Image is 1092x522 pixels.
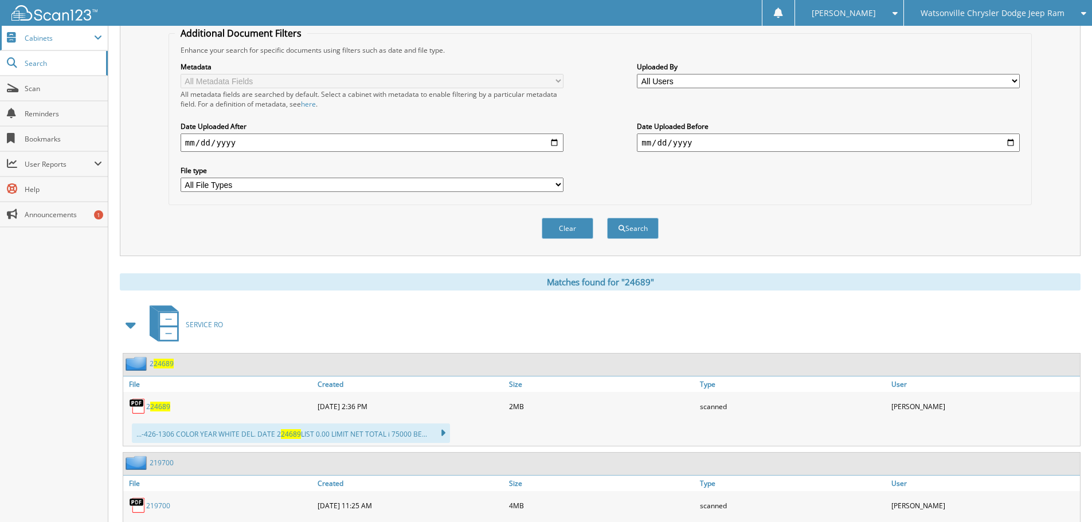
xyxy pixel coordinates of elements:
[1035,467,1092,522] iframe: Chat Widget
[175,27,307,40] legend: Additional Document Filters
[150,402,170,411] span: 24689
[150,458,174,468] a: 219700
[506,376,698,392] a: Size
[697,376,889,392] a: Type
[126,456,150,470] img: folder2.png
[25,84,102,93] span: Scan
[154,359,174,368] span: 24689
[889,376,1080,392] a: User
[129,398,146,415] img: PDF.png
[25,185,102,194] span: Help
[697,476,889,491] a: Type
[181,89,563,109] div: All metadata fields are searched by default. Select a cabinet with metadata to enable filtering b...
[181,166,563,175] label: File type
[94,210,103,219] div: 1
[120,273,1081,291] div: Matches found for "24689"
[143,302,223,347] a: SERVICE RO
[637,134,1020,152] input: end
[123,376,315,392] a: File
[181,62,563,72] label: Metadata
[25,159,94,169] span: User Reports
[697,395,889,418] div: scanned
[25,58,100,68] span: Search
[921,10,1064,17] span: Watsonville Chrysler Dodge Jeep Ram
[126,356,150,371] img: folder2.png
[11,5,97,21] img: scan123-logo-white.svg
[637,62,1020,72] label: Uploaded By
[181,134,563,152] input: start
[132,423,450,443] div: ...-426-1306 COLOR YEAR WHITE DEL. DATE 2 LIST 0.00 LIMIT NET TOTAL i 75000 BE...
[542,218,593,239] button: Clear
[150,359,174,368] a: 224689
[506,494,698,517] div: 4MB
[301,99,316,109] a: here
[181,121,563,131] label: Date Uploaded After
[506,476,698,491] a: Size
[123,476,315,491] a: File
[315,494,506,517] div: [DATE] 11:25 AM
[607,218,659,239] button: Search
[146,501,170,511] a: 219700
[315,395,506,418] div: [DATE] 2:36 PM
[889,476,1080,491] a: User
[637,121,1020,131] label: Date Uploaded Before
[812,10,876,17] span: [PERSON_NAME]
[315,476,506,491] a: Created
[186,320,223,329] span: SERVICE RO
[281,429,301,439] span: 24689
[146,402,170,411] a: 224689
[25,210,102,219] span: Announcements
[25,134,102,144] span: Bookmarks
[506,395,698,418] div: 2MB
[889,494,1080,517] div: [PERSON_NAME]
[315,376,506,392] a: Created
[175,45,1026,55] div: Enhance your search for specific documents using filters such as date and file type.
[25,109,102,119] span: Reminders
[697,494,889,517] div: scanned
[889,395,1080,418] div: [PERSON_NAME]
[129,497,146,514] img: PDF.png
[25,33,94,43] span: Cabinets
